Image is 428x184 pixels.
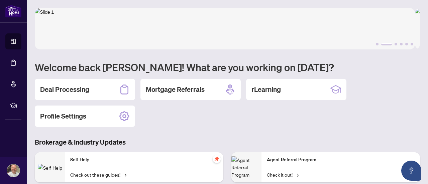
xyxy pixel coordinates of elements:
img: logo [5,5,21,17]
img: Slide 1 [35,8,415,49]
img: Self-Help [38,164,62,171]
h2: rLearning [251,85,281,94]
button: 1 [376,43,379,45]
p: Self-Help [70,156,218,164]
button: 4 [400,43,403,45]
a: Check out these guides!→ [70,171,126,178]
p: Agent Referral Program [267,156,415,164]
span: → [123,171,126,178]
img: Agent Referral Program [231,156,261,178]
h2: Profile Settings [40,112,86,121]
button: 6 [411,43,413,45]
span: pushpin [213,155,221,163]
button: 3 [395,43,397,45]
h2: Mortgage Referrals [146,85,205,94]
span: → [295,171,299,178]
img: Profile Icon [7,164,20,177]
button: 5 [405,43,408,45]
button: Open asap [401,161,421,181]
button: 2 [381,43,392,45]
h1: Welcome back [PERSON_NAME]! What are you working on [DATE]? [35,61,420,73]
h2: Deal Processing [40,85,89,94]
a: Check it out!→ [267,171,299,178]
h3: Brokerage & Industry Updates [35,138,420,147]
